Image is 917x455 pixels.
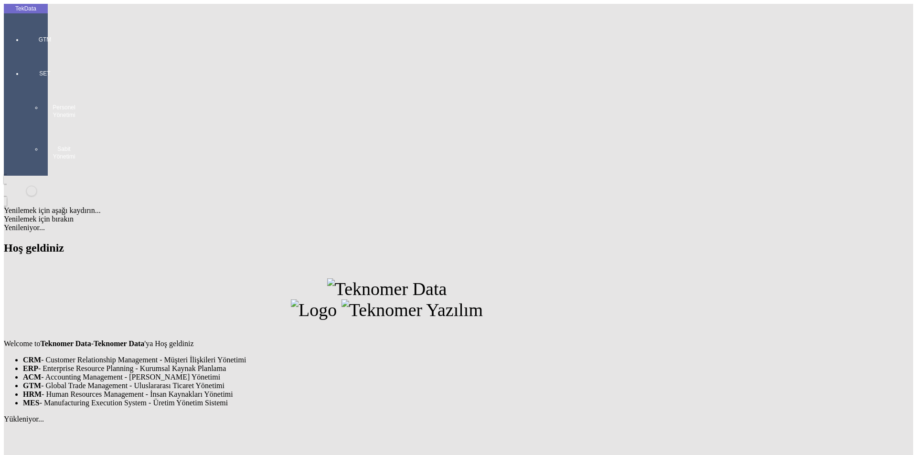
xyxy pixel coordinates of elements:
div: Yenileniyor... [4,223,770,232]
span: SET [31,70,59,77]
div: Yenilemek için aşağı kaydırın... [4,206,770,215]
p: Welcome to - 'ya Hoş geldiniz [4,339,770,348]
div: Yenilemek için bırakın [4,215,770,223]
strong: HRM [23,390,42,398]
img: Logo [291,299,337,320]
strong: CRM [23,356,41,364]
img: Teknomer Yazılım [341,299,483,320]
strong: ERP [23,364,38,372]
li: - Customer Relationship Management - Müşteri İlişkileri Yönetimi [23,356,770,364]
h2: Hoş geldiniz [4,242,770,254]
li: - Human Resources Management - İnsan Kaynakları Yönetimi [23,390,770,399]
span: Sabit Yönetimi [50,145,78,160]
div: TekData [4,5,48,12]
div: Yükleniyor... [4,415,770,423]
li: - Enterprise Resource Planning - Kurumsal Kaynak Planlama [23,364,770,373]
li: - Global Trade Management - Uluslararası Ticaret Yönetimi [23,381,770,390]
strong: GTM [23,381,41,390]
li: - Accounting Management - [PERSON_NAME] Yönetimi [23,373,770,381]
strong: MES [23,399,40,407]
img: Teknomer Data [327,278,447,299]
strong: Teknomer Data [40,339,91,348]
strong: Teknomer Data [94,339,144,348]
strong: ACM [23,373,41,381]
li: - Manufacturing Execution System - Üretim Yönetim Sistemi [23,399,770,407]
